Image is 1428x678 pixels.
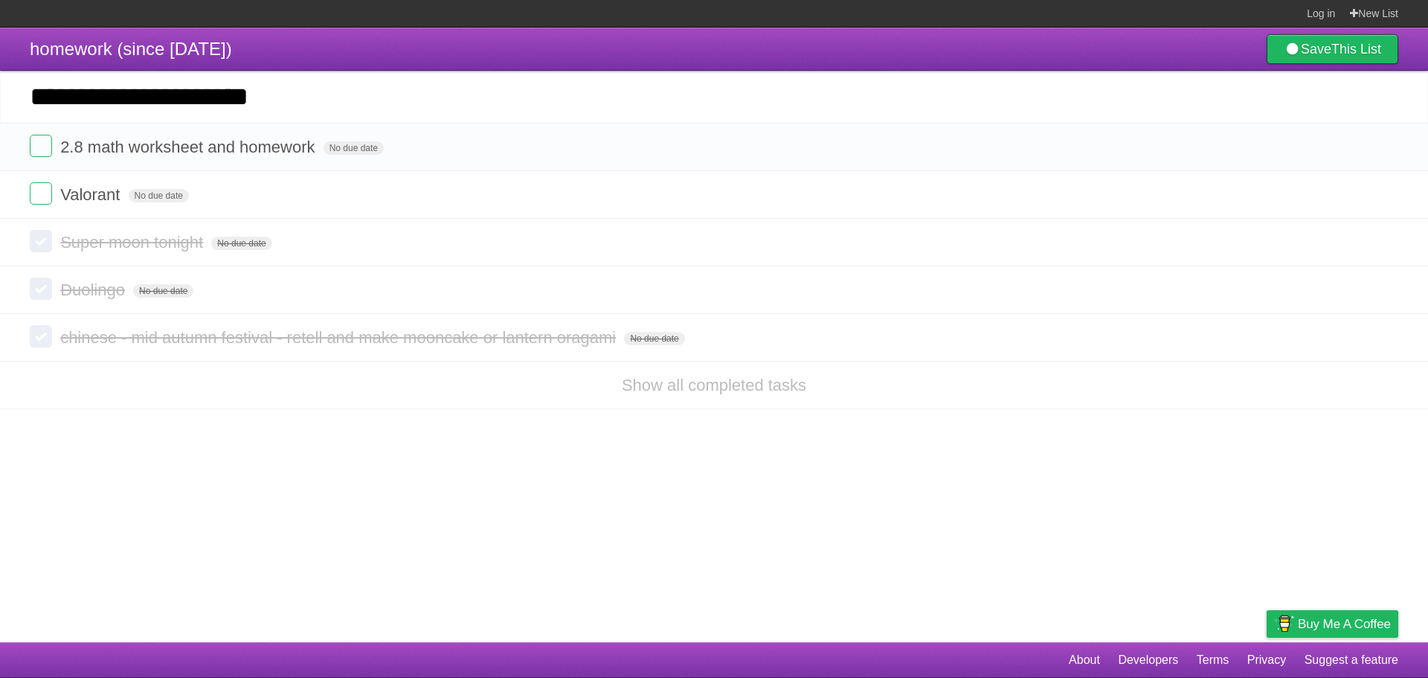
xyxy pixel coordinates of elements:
span: No due date [129,189,189,202]
a: About [1069,646,1100,674]
label: Done [30,135,52,157]
a: Suggest a feature [1305,646,1398,674]
span: No due date [624,332,684,345]
span: No due date [211,237,271,250]
label: Done [30,278,52,300]
a: Privacy [1247,646,1286,674]
span: chinese - mid autumn festival - retell and make mooncake or lantern oragami [60,328,620,347]
span: Super moon tonight [60,233,207,252]
span: 2.8 math worksheet and homework [60,138,318,156]
label: Done [30,230,52,252]
a: Show all completed tasks [622,376,806,394]
a: Buy me a coffee [1267,610,1398,638]
span: Buy me a coffee [1298,611,1391,637]
img: Buy me a coffee [1274,611,1294,636]
span: No due date [133,284,193,298]
b: This List [1331,42,1381,57]
label: Done [30,325,52,348]
a: Developers [1118,646,1178,674]
span: homework (since [DATE]) [30,39,232,59]
a: SaveThis List [1267,34,1398,64]
span: Valorant [60,185,123,204]
label: Done [30,182,52,205]
a: Terms [1197,646,1229,674]
span: No due date [324,141,384,155]
span: Duolingo [60,281,129,299]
